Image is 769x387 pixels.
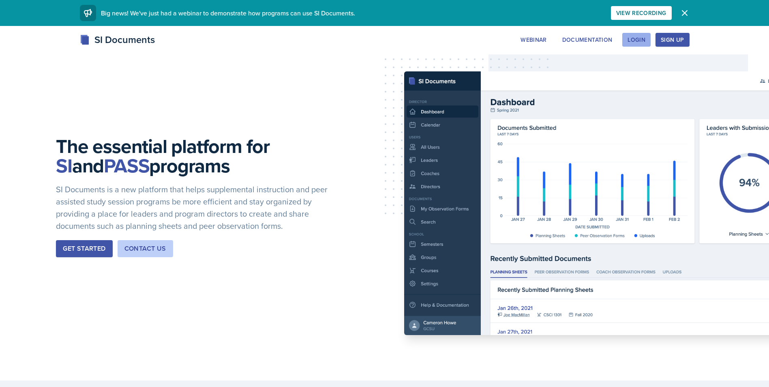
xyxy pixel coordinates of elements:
button: Sign Up [655,33,689,47]
div: Contact Us [124,244,166,254]
button: Webinar [515,33,552,47]
div: View Recording [616,10,666,16]
button: Documentation [557,33,618,47]
button: Get Started [56,240,112,257]
div: SI Documents [80,32,155,47]
div: Webinar [521,37,546,43]
button: Contact Us [118,240,173,257]
span: Big news! We've just had a webinar to demonstrate how programs can use SI Documents. [101,9,355,17]
div: Sign Up [661,37,684,43]
div: Login [628,37,645,43]
button: View Recording [611,6,672,20]
button: Login [622,33,651,47]
div: Documentation [562,37,613,43]
div: Get Started [63,244,105,254]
